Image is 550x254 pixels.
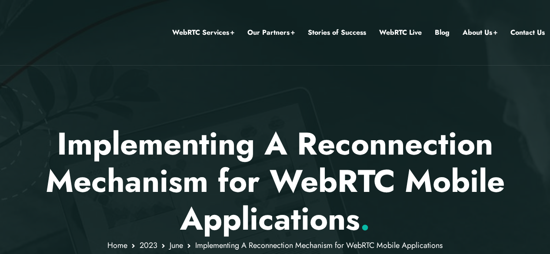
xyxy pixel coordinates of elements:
[435,27,450,38] a: Blog
[140,240,157,251] a: 2023
[510,27,545,38] a: Contact Us
[170,240,183,251] a: June
[463,27,497,38] a: About Us
[379,27,422,38] a: WebRTC Live
[360,196,370,241] span: .
[247,27,295,38] a: Our Partners
[308,27,366,38] a: Stories of Success
[107,240,127,251] a: Home
[20,125,530,238] p: Implementing A Reconnection Mechanism for WebRTC Mobile Applications
[172,27,234,38] a: WebRTC Services
[195,240,443,251] span: Implementing A Reconnection Mechanism for WebRTC Mobile Applications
